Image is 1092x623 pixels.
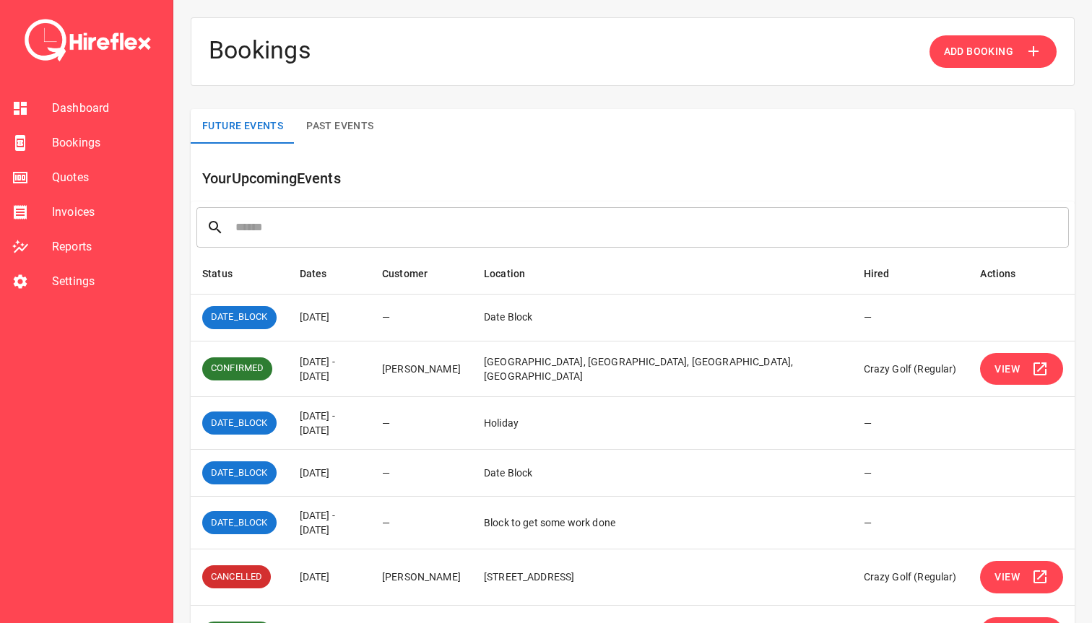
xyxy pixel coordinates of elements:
[994,360,1020,378] span: View
[472,497,852,549] td: Block to get some work done
[370,341,472,397] td: [PERSON_NAME]
[370,253,472,295] th: Customer
[370,397,472,450] td: —
[209,35,311,68] h4: Bookings
[52,238,161,256] span: Reports
[288,397,371,450] td: [DATE] - [DATE]
[191,253,288,295] th: Status
[852,497,969,549] td: —
[929,35,1057,68] button: Add Booking
[472,397,852,450] td: Holiday
[472,450,852,497] td: Date Block
[191,109,295,144] button: Future Events
[52,100,161,117] span: Dashboard
[944,43,1013,61] span: Add Booking
[52,169,161,186] span: Quotes
[852,397,969,450] td: —
[852,341,969,397] td: Crazy Golf (Regular)
[852,253,969,295] th: Hired
[295,109,385,144] button: Past Events
[202,570,271,584] span: CANCELLED
[370,549,472,606] td: [PERSON_NAME]
[472,294,852,341] td: Date Block
[994,568,1020,586] span: View
[980,561,1063,593] button: View
[202,362,272,375] span: CONFIRMED
[202,167,1075,190] h6: Your Upcoming Events
[288,294,371,341] td: [DATE]
[472,549,852,606] td: [STREET_ADDRESS]
[852,450,969,497] td: —
[202,310,277,324] span: DATE_BLOCK
[288,450,371,497] td: [DATE]
[472,341,852,397] td: [GEOGRAPHIC_DATA], [GEOGRAPHIC_DATA], [GEOGRAPHIC_DATA], [GEOGRAPHIC_DATA]
[288,341,371,397] td: [DATE] - [DATE]
[52,134,161,152] span: Bookings
[968,253,1075,295] th: Actions
[370,450,472,497] td: —
[52,273,161,290] span: Settings
[288,253,371,295] th: Dates
[202,516,277,530] span: DATE_BLOCK
[370,497,472,549] td: —
[202,417,277,430] span: DATE_BLOCK
[202,466,277,480] span: DATE_BLOCK
[52,204,161,221] span: Invoices
[980,353,1063,385] button: View
[852,294,969,341] td: —
[370,294,472,341] td: —
[288,497,371,549] td: [DATE] - [DATE]
[288,549,371,606] td: [DATE]
[472,253,852,295] th: Location
[852,549,969,606] td: Crazy Golf (Regular)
